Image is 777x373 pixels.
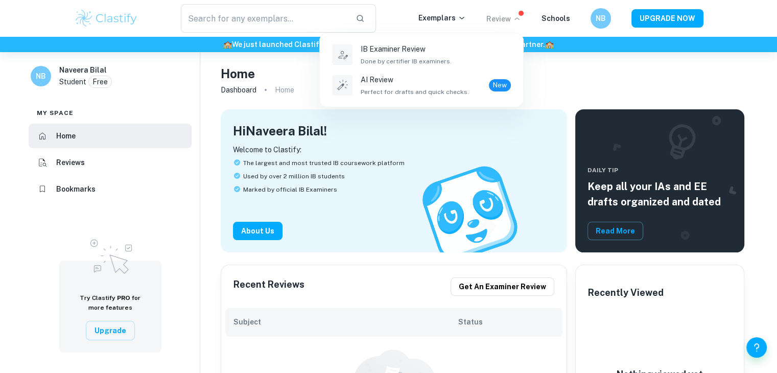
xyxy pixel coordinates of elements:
span: Done by certifier IB examiners. [361,57,452,66]
span: New [489,80,511,90]
p: IB Examiner Review [361,43,452,55]
span: Perfect for drafts and quick checks. [361,87,469,97]
a: IB Examiner ReviewDone by certifier IB examiners. [330,41,513,68]
p: AI Review [361,74,469,85]
a: AI ReviewPerfect for drafts and quick checks.New [330,72,513,99]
